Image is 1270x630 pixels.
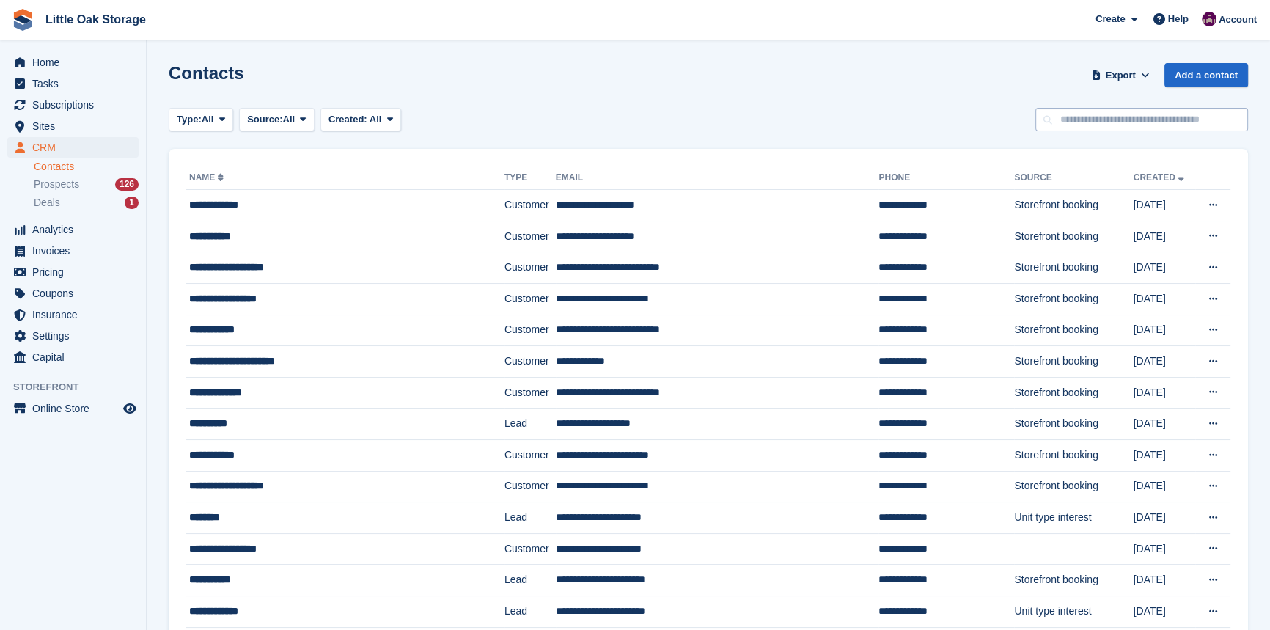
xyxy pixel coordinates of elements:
span: All [370,114,382,125]
a: Add a contact [1164,63,1248,87]
td: [DATE] [1134,346,1195,378]
td: Customer [504,283,556,315]
span: Storefront [13,380,146,395]
button: Created: All [320,108,401,132]
td: Storefront booking [1014,315,1133,346]
td: Storefront booking [1014,409,1133,440]
td: Customer [504,377,556,409]
button: Source: All [239,108,315,132]
td: Storefront booking [1014,283,1133,315]
td: Lead [504,565,556,596]
td: Customer [504,190,556,221]
td: [DATE] [1134,439,1195,471]
span: Created: [328,114,367,125]
span: All [202,112,214,127]
a: menu [7,241,139,261]
td: [DATE] [1134,283,1195,315]
a: menu [7,347,139,367]
td: Storefront booking [1014,221,1133,252]
a: menu [7,304,139,325]
span: Export [1106,68,1136,83]
td: [DATE] [1134,190,1195,221]
a: menu [7,219,139,240]
span: Coupons [32,283,120,304]
td: Customer [504,252,556,284]
span: Tasks [32,73,120,94]
td: [DATE] [1134,533,1195,565]
a: Deals 1 [34,195,139,210]
span: Help [1168,12,1189,26]
button: Type: All [169,108,233,132]
a: Contacts [34,160,139,174]
td: [DATE] [1134,502,1195,534]
span: Type: [177,112,202,127]
td: Lead [504,502,556,534]
td: Customer [504,221,556,252]
td: Customer [504,533,556,565]
td: Customer [504,471,556,502]
span: Create [1095,12,1125,26]
a: menu [7,398,139,419]
span: Home [32,52,120,73]
th: Type [504,166,556,190]
td: Storefront booking [1014,471,1133,502]
td: [DATE] [1134,221,1195,252]
th: Source [1014,166,1133,190]
td: Unit type interest [1014,502,1133,534]
span: Online Store [32,398,120,419]
td: Storefront booking [1014,346,1133,378]
td: Customer [504,346,556,378]
span: CRM [32,137,120,158]
span: Sites [32,116,120,136]
td: [DATE] [1134,252,1195,284]
h1: Contacts [169,63,244,83]
span: Source: [247,112,282,127]
a: Little Oak Storage [40,7,152,32]
span: Account [1219,12,1257,27]
a: Created [1134,172,1187,183]
a: menu [7,283,139,304]
td: Storefront booking [1014,252,1133,284]
div: 1 [125,197,139,209]
td: [DATE] [1134,565,1195,596]
td: [DATE] [1134,315,1195,346]
a: menu [7,262,139,282]
td: Unit type interest [1014,596,1133,627]
span: Pricing [32,262,120,282]
a: Prospects 126 [34,177,139,192]
th: Email [556,166,879,190]
a: menu [7,52,139,73]
td: Lead [504,596,556,627]
button: Export [1088,63,1153,87]
span: Subscriptions [32,95,120,115]
a: Name [189,172,227,183]
span: Deals [34,196,60,210]
span: Insurance [32,304,120,325]
td: Storefront booking [1014,190,1133,221]
a: menu [7,95,139,115]
td: [DATE] [1134,596,1195,627]
th: Phone [878,166,1014,190]
span: Capital [32,347,120,367]
a: menu [7,116,139,136]
td: Customer [504,315,556,346]
span: Settings [32,326,120,346]
img: stora-icon-8386f47178a22dfd0bd8f6a31ec36ba5ce8667c1dd55bd0f319d3a0aa187defe.svg [12,9,34,31]
span: All [283,112,296,127]
td: [DATE] [1134,377,1195,409]
td: Lead [504,409,556,440]
a: menu [7,326,139,346]
a: Preview store [121,400,139,417]
span: Invoices [32,241,120,261]
td: Storefront booking [1014,377,1133,409]
div: 126 [115,178,139,191]
td: Storefront booking [1014,439,1133,471]
a: menu [7,73,139,94]
td: [DATE] [1134,471,1195,502]
td: Customer [504,439,556,471]
a: menu [7,137,139,158]
td: Storefront booking [1014,565,1133,596]
td: [DATE] [1134,409,1195,440]
span: Prospects [34,177,79,191]
span: Analytics [32,219,120,240]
